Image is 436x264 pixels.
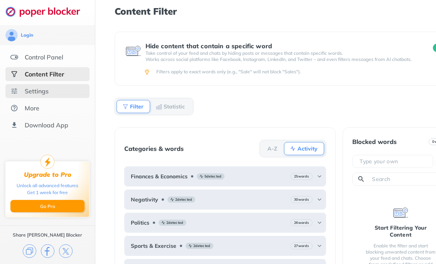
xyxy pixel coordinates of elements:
b: 27 words [294,243,309,249]
b: Activity [297,146,318,151]
div: Hide content that contain a specific word [145,42,419,49]
b: 5 detected [204,174,222,179]
b: 25 words [294,174,309,179]
div: Login [21,32,33,38]
img: Activity [290,146,296,152]
div: Unlock all advanced features [17,182,78,189]
img: settings.svg [10,87,18,95]
b: 2 detected [175,197,193,202]
div: Categories & words [124,145,184,152]
img: copy.svg [23,244,36,258]
b: 30 words [294,197,309,202]
button: Go Pro [10,200,84,212]
img: features.svg [10,53,18,61]
div: Settings [25,87,49,95]
img: Statistic [156,103,162,110]
img: download-app.svg [10,121,18,129]
img: upgrade-to-pro.svg [41,155,54,169]
div: Content Filter [25,70,64,78]
img: logo-webpage.svg [5,6,88,17]
b: Sports & Exercise [131,243,176,249]
b: 26 words [294,220,309,225]
b: Negativity [131,196,158,203]
img: avatar.svg [5,29,18,41]
img: Filter [122,103,128,110]
b: A-Z [267,146,277,151]
b: Finances & Economics [131,173,188,179]
input: Type your own [359,157,430,165]
div: Download App [25,121,68,129]
b: 2 detected [166,220,184,225]
p: Works across social platforms like Facebook, Instagram, LinkedIn, and Twitter – and even filters ... [145,56,419,63]
b: Politics [131,220,149,226]
div: Control Panel [25,53,63,61]
div: Share [PERSON_NAME] Blocker [13,232,82,238]
div: Upgrade to Pro [24,171,71,178]
b: Statistic [164,104,185,109]
p: Take control of your feed and chats by hiding posts or messages that contain specific words. [145,50,419,56]
div: Blocked words [352,138,397,145]
img: x.svg [59,244,73,258]
b: Filter [130,104,144,109]
div: More [25,104,39,112]
img: facebook.svg [41,244,54,258]
div: Get 1 week for free [27,189,68,196]
img: social-selected.svg [10,70,18,78]
img: about.svg [10,104,18,112]
b: 2 detected [193,243,211,249]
